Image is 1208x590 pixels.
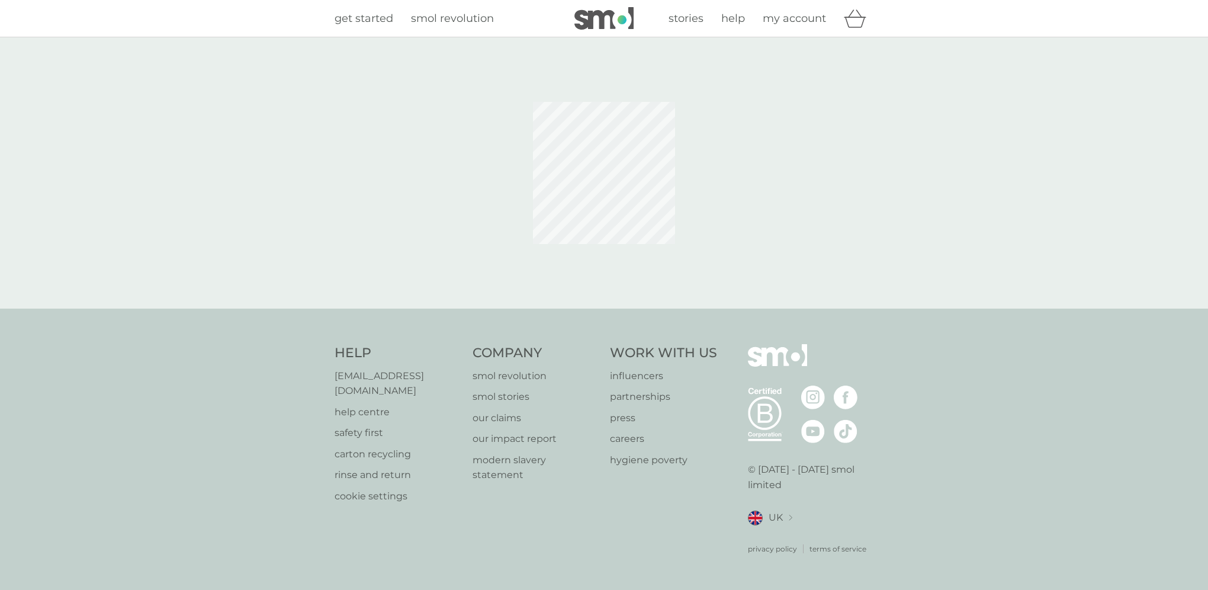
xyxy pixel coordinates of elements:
span: get started [335,12,393,25]
img: visit the smol Youtube page [801,419,825,443]
h4: Work With Us [610,344,717,363]
a: get started [335,10,393,27]
a: smol revolution [473,368,599,384]
a: partnerships [610,389,717,405]
img: visit the smol Tiktok page [834,419,857,443]
span: stories [669,12,703,25]
img: UK flag [748,511,763,525]
a: press [610,411,717,426]
a: [EMAIL_ADDRESS][DOMAIN_NAME] [335,368,461,399]
a: safety first [335,425,461,441]
a: hygiene poverty [610,453,717,468]
div: basket [844,7,873,30]
a: stories [669,10,703,27]
img: smol [574,7,634,30]
a: influencers [610,368,717,384]
a: modern slavery statement [473,453,599,483]
img: visit the smol Facebook page [834,386,857,409]
a: our claims [473,411,599,426]
a: smol revolution [411,10,494,27]
img: select a new location [789,515,792,521]
span: UK [769,510,783,525]
a: carton recycling [335,447,461,462]
a: rinse and return [335,467,461,483]
a: privacy policy [748,543,797,554]
a: our impact report [473,431,599,447]
a: terms of service [809,543,866,554]
img: smol [748,344,807,384]
h4: Help [335,344,461,363]
p: © [DATE] - [DATE] smol limited [748,462,874,492]
img: visit the smol Instagram page [801,386,825,409]
a: cookie settings [335,489,461,504]
span: smol revolution [411,12,494,25]
a: help [721,10,745,27]
a: help centre [335,405,461,420]
span: my account [763,12,826,25]
a: smol stories [473,389,599,405]
span: help [721,12,745,25]
a: careers [610,431,717,447]
a: my account [763,10,826,27]
h4: Company [473,344,599,363]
